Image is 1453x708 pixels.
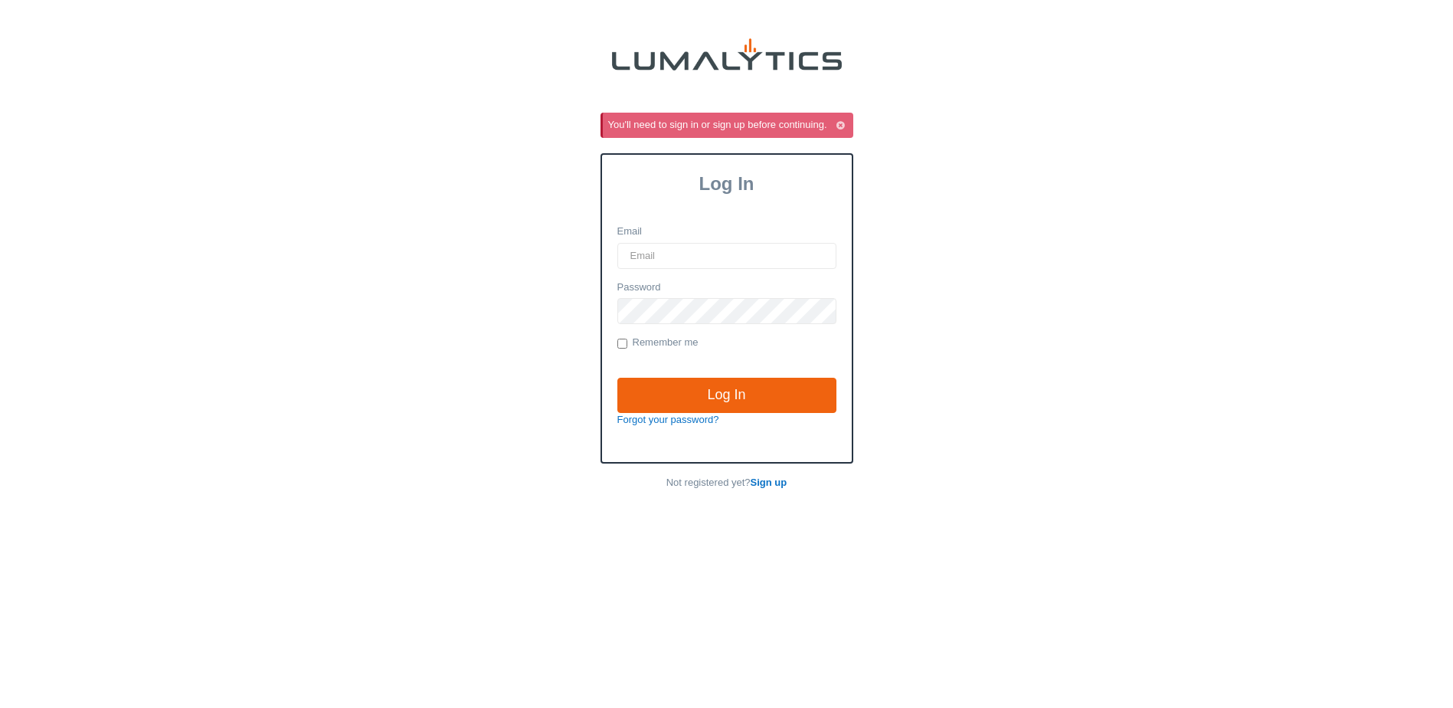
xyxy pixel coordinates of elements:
p: Not registered yet? [601,476,853,490]
label: Email [617,225,643,239]
div: You'll need to sign in or sign up before continuing. [608,118,850,133]
h3: Log In [602,173,852,195]
img: lumalytics-black-e9b537c871f77d9ce8d3a6940f85695cd68c596e3f819dc492052d1098752254.png [612,38,842,70]
input: Log In [617,378,836,413]
label: Remember me [617,336,699,351]
a: Forgot your password? [617,414,719,425]
a: Sign up [751,477,787,488]
input: Email [617,243,836,269]
input: Remember me [617,339,627,349]
label: Password [617,280,661,295]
